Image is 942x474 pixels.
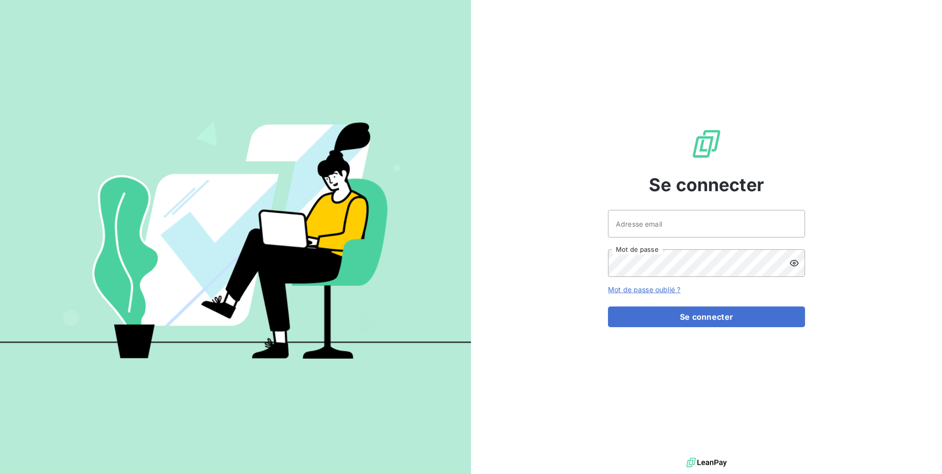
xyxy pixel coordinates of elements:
[649,171,764,198] span: Se connecter
[691,128,722,160] img: Logo LeanPay
[686,455,727,470] img: logo
[608,285,680,294] a: Mot de passe oublié ?
[608,306,805,327] button: Se connecter
[608,210,805,237] input: placeholder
